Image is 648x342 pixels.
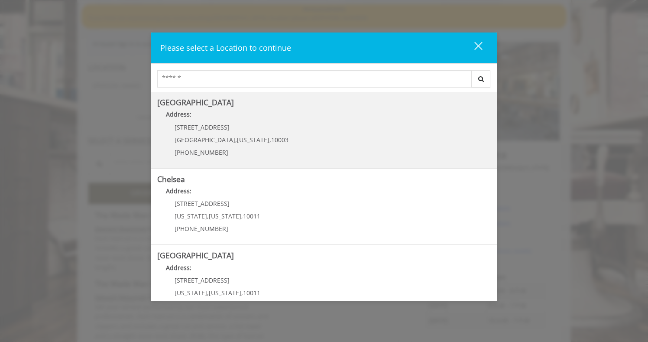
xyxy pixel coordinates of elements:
span: [PHONE_NUMBER] [175,148,228,156]
span: 10011 [243,289,260,297]
span: [STREET_ADDRESS] [175,276,230,284]
span: Please select a Location to continue [160,42,291,53]
span: [GEOGRAPHIC_DATA] [175,136,235,144]
div: close dialog [464,41,482,54]
span: 10003 [271,136,288,144]
b: Chelsea [157,174,185,184]
b: Address: [166,264,191,272]
span: , [235,136,237,144]
b: Address: [166,110,191,118]
b: Address: [166,187,191,195]
span: 10011 [243,212,260,220]
span: , [241,212,243,220]
input: Search Center [157,70,472,88]
span: [US_STATE] [175,212,207,220]
span: , [269,136,271,144]
i: Search button [476,76,486,82]
b: [GEOGRAPHIC_DATA] [157,97,234,107]
span: , [241,289,243,297]
div: Center Select [157,70,491,92]
span: [STREET_ADDRESS] [175,123,230,131]
span: [US_STATE] [237,136,269,144]
b: [GEOGRAPHIC_DATA] [157,250,234,261]
button: close dialog [458,39,488,57]
span: [PHONE_NUMBER] [175,225,228,233]
span: , [207,212,209,220]
span: , [207,289,209,297]
span: [US_STATE] [209,289,241,297]
span: [US_STATE] [175,289,207,297]
span: [STREET_ADDRESS] [175,199,230,208]
span: [US_STATE] [209,212,241,220]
